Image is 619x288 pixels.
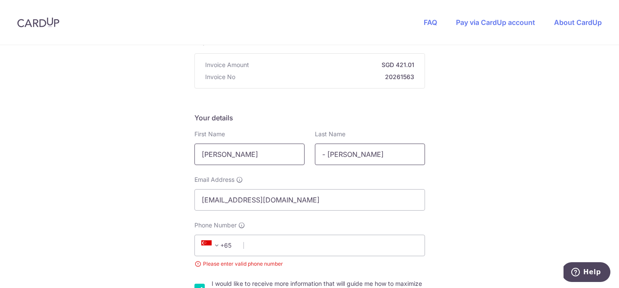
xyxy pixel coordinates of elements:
label: First Name [194,130,225,138]
a: About CardUp [554,18,602,27]
a: Pay via CardUp account [456,18,535,27]
input: Email address [194,189,425,211]
strong: 20261563 [239,73,414,81]
input: Last name [315,144,425,165]
span: Email Address [194,175,234,184]
input: First name [194,144,305,165]
a: FAQ [424,18,437,27]
strong: SGD 421.01 [253,61,414,69]
span: Invoice No [205,73,235,81]
label: Last Name [315,130,345,138]
small: Please enter valid phone number [194,260,425,268]
span: Phone Number [194,221,237,230]
span: +65 [199,240,237,251]
span: Invoice Amount [205,61,249,69]
img: CardUp [17,17,59,28]
span: +65 [201,240,222,251]
iframe: Opens a widget where you can find more information [564,262,610,284]
h5: Your details [194,113,425,123]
